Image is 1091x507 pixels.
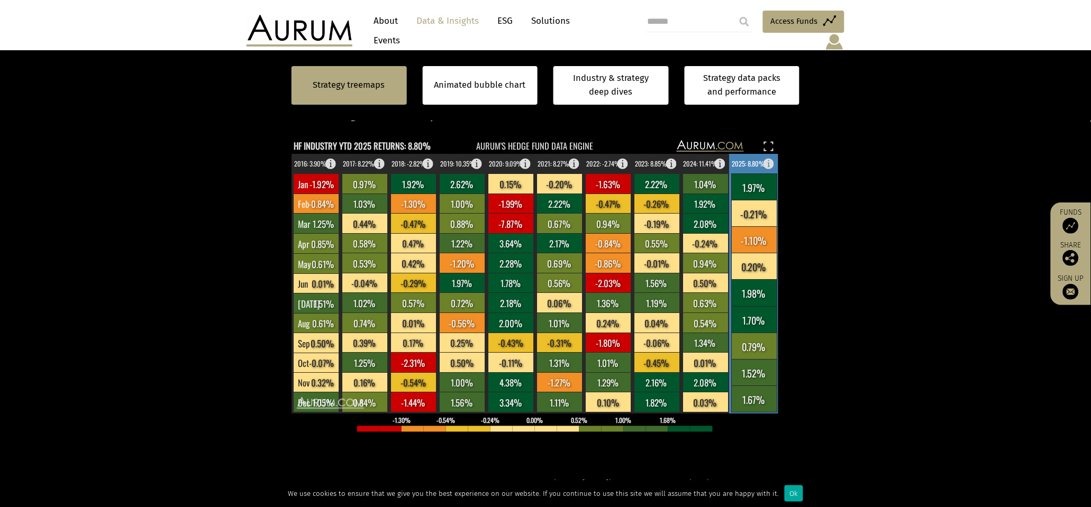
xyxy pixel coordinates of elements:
a: Access Funds [763,11,844,33]
a: Events [368,31,400,50]
input: Submit [734,11,755,32]
div: Share [1056,242,1086,266]
img: Share this post [1063,250,1079,266]
div: Ok [785,485,803,502]
span: 56% [712,479,729,490]
a: Strategy data packs and performance [685,66,800,105]
img: Access Funds [1063,218,1079,234]
a: Sign up [1056,274,1086,300]
span: Access Funds [771,15,818,27]
img: Sign up to our newsletter [1063,284,1079,300]
a: Animated bubble chart [434,78,526,92]
a: Data & Insights [411,11,484,31]
a: Industry & strategy deep dives [553,66,669,105]
img: account-icon.svg [825,33,844,51]
h5: Reporting indicator of eligible funds having reported (as at [DATE]). By fund assets (Sep): . By ... [292,478,799,506]
a: Funds [1056,208,1086,234]
img: Aurum [247,15,352,47]
a: About [368,11,403,31]
a: ESG [492,11,518,31]
a: Strategy treemaps [313,78,385,92]
a: Solutions [526,11,575,31]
